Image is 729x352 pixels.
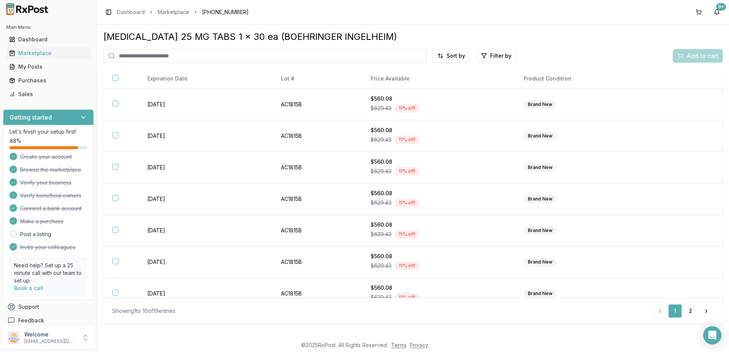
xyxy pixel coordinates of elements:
[272,89,361,120] td: AC1815B
[653,304,714,318] nav: pagination
[6,24,91,30] h2: Main Menu
[24,331,77,338] p: Welcome
[272,152,361,183] td: AC1815B
[3,88,94,100] button: Sales
[20,230,51,238] a: Post a listing
[138,89,272,120] td: [DATE]
[138,215,272,246] td: [DATE]
[447,52,465,60] span: Sort by
[6,87,91,101] a: Sales
[138,69,272,89] th: Expiration Date
[138,120,272,152] td: [DATE]
[272,215,361,246] td: AC1815B
[514,69,666,89] th: Product Condition
[117,8,249,16] nav: breadcrumb
[394,230,419,238] div: 11 % off
[524,100,557,109] div: Brand New
[699,304,714,318] a: Go to next page
[272,69,361,89] th: Lot #
[3,300,94,314] button: Support
[18,317,44,324] span: Feedback
[9,137,21,145] span: 88 %
[3,314,94,327] button: Feedback
[272,183,361,215] td: AC1815B
[394,262,419,270] div: 11 % off
[394,104,419,112] div: 11 % off
[371,230,391,238] span: $629.43
[391,342,407,348] a: Terms
[524,289,557,298] div: Brand New
[9,90,88,98] div: Sales
[371,253,505,260] div: $560.08
[20,192,81,199] span: Verify beneficial owners
[20,218,64,225] span: Make a purchase
[371,262,391,270] span: $629.43
[272,278,361,309] td: AC1815B
[8,331,20,344] img: User avatar
[9,49,88,57] div: Marketplace
[24,338,77,344] p: [EMAIL_ADDRESS][DOMAIN_NAME]
[476,49,516,63] button: Filter by
[371,104,391,112] span: $629.43
[371,221,505,229] div: $560.08
[202,8,249,16] span: [PHONE_NUMBER]
[371,167,391,175] span: $629.43
[394,293,419,301] div: 11 % off
[524,226,557,235] div: Brand New
[138,278,272,309] td: [DATE]
[371,95,505,103] div: $560.08
[14,285,43,291] a: Book a call
[3,61,94,73] button: My Posts
[394,199,419,207] div: 11 % off
[20,179,71,186] span: Verify your business
[524,258,557,266] div: Brand New
[6,33,91,46] a: Dashboard
[138,246,272,278] td: [DATE]
[20,153,72,161] span: Create your account
[716,3,726,11] div: 9+
[394,167,419,175] div: 11 % off
[410,342,428,348] a: Privacy
[3,33,94,46] button: Dashboard
[272,246,361,278] td: AC1815B
[112,307,175,315] div: Showing 1 to 10 of 19 entries
[711,6,723,18] button: 9+
[524,163,557,172] div: Brand New
[138,152,272,183] td: [DATE]
[9,113,52,122] h3: Getting started
[9,128,87,136] p: Let's finish your setup first!
[3,74,94,87] button: Purchases
[371,199,391,207] span: $629.43
[138,183,272,215] td: [DATE]
[683,304,697,318] a: 2
[432,49,470,63] button: Sort by
[272,120,361,152] td: AC1815B
[158,8,189,16] a: Marketplace
[490,52,511,60] span: Filter by
[20,243,76,251] span: Invite your colleagues
[371,284,505,292] div: $560.08
[371,158,505,166] div: $560.08
[3,3,52,15] img: RxPost Logo
[3,47,94,59] button: Marketplace
[9,36,88,43] div: Dashboard
[668,304,682,318] a: 1
[524,195,557,203] div: Brand New
[703,326,721,344] div: Open Intercom Messenger
[6,46,91,60] a: Marketplace
[361,69,514,89] th: Price Available
[371,136,391,144] span: $629.43
[9,63,88,71] div: My Posts
[371,189,505,197] div: $560.08
[6,74,91,87] a: Purchases
[371,294,391,301] span: $629.43
[103,31,723,43] div: [MEDICAL_DATA] 25 MG TABS 1 x 30 ea (BOEHRINGER INGELHEIM)
[394,136,419,144] div: 11 % off
[20,166,81,174] span: Browse the marketplace
[117,8,145,16] a: Dashboard
[14,262,83,284] p: Need help? Set up a 25 minute call with our team to set up.
[524,132,557,140] div: Brand New
[371,126,505,134] div: $560.08
[6,60,91,74] a: My Posts
[20,205,82,212] span: Connect a bank account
